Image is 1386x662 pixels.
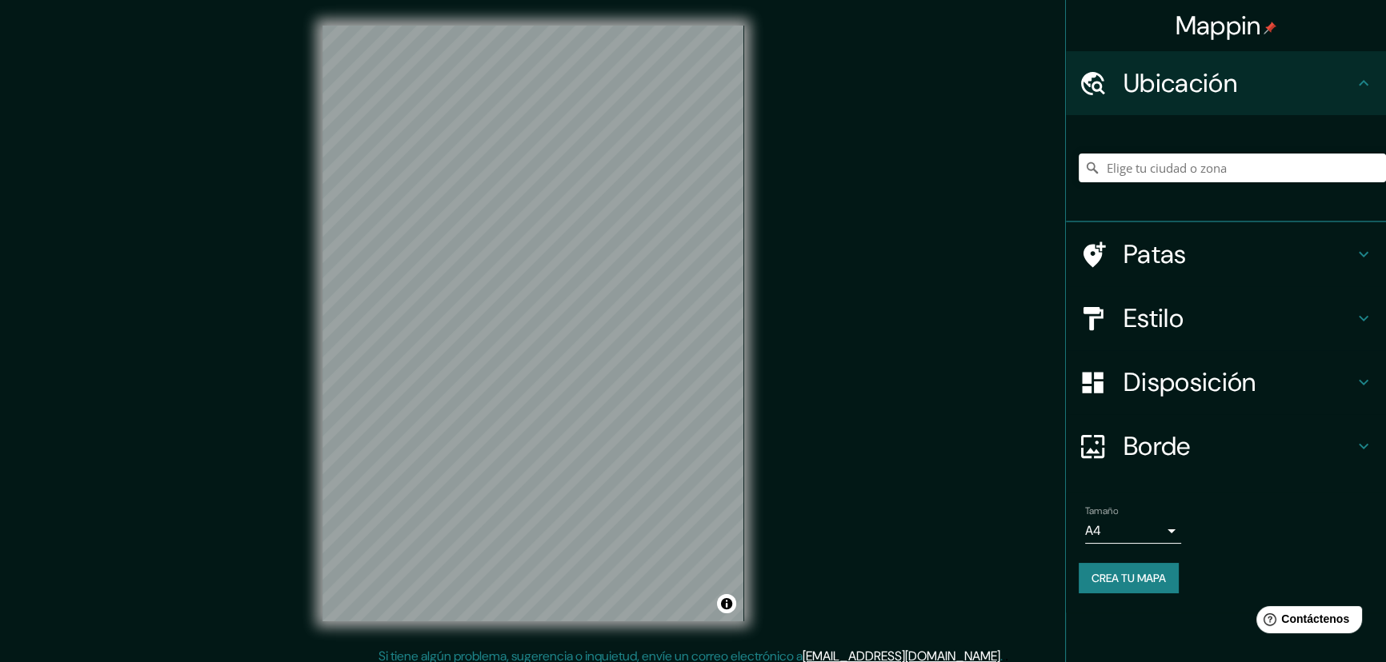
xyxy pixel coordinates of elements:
font: Patas [1124,237,1187,271]
font: Ubicación [1124,66,1237,100]
div: Disposición [1066,350,1386,414]
font: Mappin [1176,9,1261,42]
div: Ubicación [1066,51,1386,115]
div: Patas [1066,222,1386,286]
img: pin-icon.png [1264,22,1276,34]
input: Elige tu ciudad o zona [1079,154,1386,182]
iframe: Lanzador de widgets de ayuda [1244,600,1368,644]
font: A4 [1085,522,1101,539]
font: Crea tu mapa [1092,571,1166,585]
canvas: Mapa [322,26,744,621]
button: Activar o desactivar atribución [717,594,736,613]
font: Disposición [1124,365,1256,399]
font: Estilo [1124,301,1184,335]
div: Estilo [1066,286,1386,350]
div: Borde [1066,414,1386,478]
font: Borde [1124,429,1191,463]
button: Crea tu mapa [1079,563,1179,593]
div: A4 [1085,518,1181,544]
font: Tamaño [1085,504,1118,517]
